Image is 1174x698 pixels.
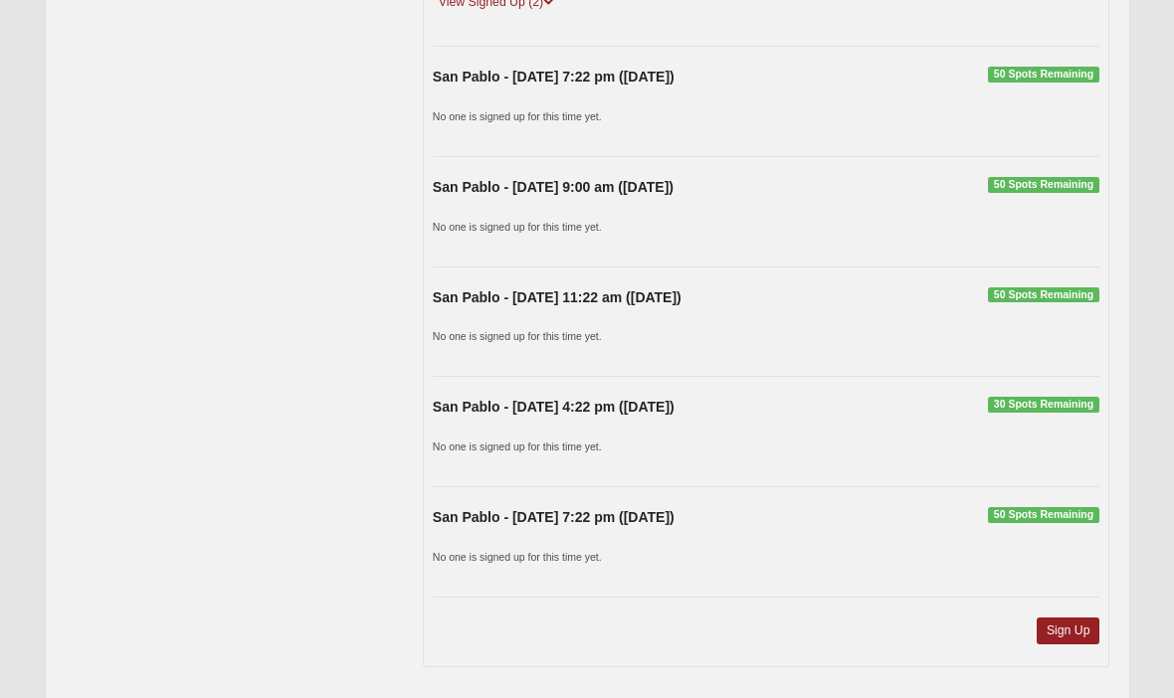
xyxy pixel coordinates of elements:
[988,397,1100,413] span: 30 Spots Remaining
[433,289,682,305] strong: San Pablo - [DATE] 11:22 am ([DATE])
[988,287,1100,303] span: 50 Spots Remaining
[433,110,602,122] small: No one is signed up for this time yet.
[988,507,1100,523] span: 50 Spots Remaining
[433,330,602,342] small: No one is signed up for this time yet.
[433,509,675,525] strong: San Pablo - [DATE] 7:22 pm ([DATE])
[433,551,602,563] small: No one is signed up for this time yet.
[1037,617,1100,644] a: Sign Up
[988,67,1100,83] span: 50 Spots Remaining
[433,179,674,195] strong: San Pablo - [DATE] 9:00 am ([DATE])
[433,440,602,452] small: No one is signed up for this time yet.
[433,221,602,233] small: No one is signed up for this time yet.
[433,69,675,85] strong: San Pablo - [DATE] 7:22 pm ([DATE])
[988,177,1100,193] span: 50 Spots Remaining
[433,399,675,415] strong: San Pablo - [DATE] 4:22 pm ([DATE])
